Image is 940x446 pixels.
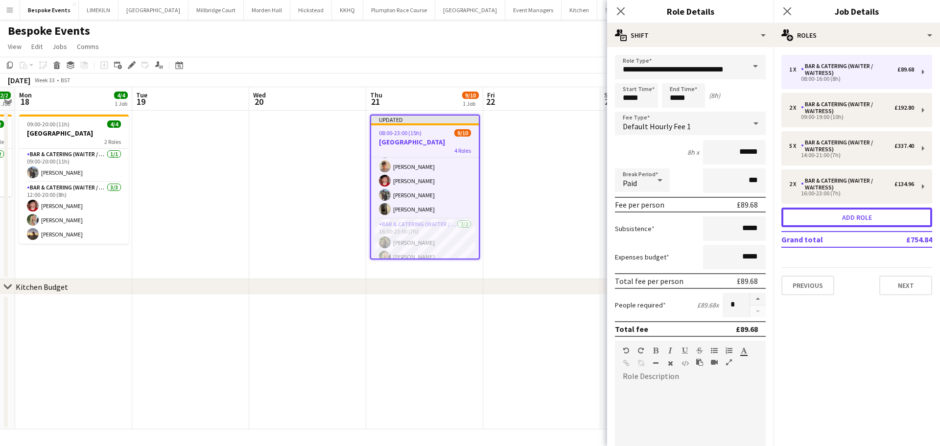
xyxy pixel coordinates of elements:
span: 18 [18,96,32,107]
button: Hickstead [290,0,332,20]
button: Event Managers [505,0,562,20]
div: £337.40 [894,142,914,149]
span: Wed [253,91,266,99]
span: 09:00-20:00 (11h) [27,120,70,128]
div: Fee per person [615,200,664,210]
td: Grand total [781,232,874,247]
div: 09:00-19:00 (10h) [789,115,914,119]
span: Jobs [52,42,67,51]
span: View [8,42,22,51]
button: Undo [623,347,630,354]
span: Week 33 [32,76,57,84]
div: £89.68 x [697,301,719,309]
div: 16:00-23:00 (7h) [789,191,914,196]
div: [DATE] [8,75,30,85]
span: 9/10 [454,129,471,137]
label: Expenses budget [615,253,669,261]
button: KKHQ [332,0,363,20]
h3: [GEOGRAPHIC_DATA] [371,138,479,146]
div: 1 Job [115,100,127,107]
span: 21 [369,96,382,107]
div: (8h) [709,91,720,100]
div: £192.80 [894,104,914,111]
button: Next [879,276,932,295]
span: Comms [77,42,99,51]
div: Bar & Catering (Waiter / waitress) [801,177,894,191]
div: 5 x [789,142,801,149]
div: 2 x [789,104,801,111]
td: £754.84 [874,232,932,247]
button: Previous [781,276,834,295]
div: 2 x [789,181,801,188]
button: Bespoke Events [20,0,79,20]
button: Horizontal Line [652,359,659,367]
div: Bar & Catering (Waiter / waitress) [801,139,894,153]
a: Jobs [48,40,71,53]
button: Paste as plain text [696,358,703,366]
button: Unordered List [711,347,718,354]
div: 1 Job [463,100,478,107]
div: £89.68 [897,66,914,73]
button: Morden Hall [244,0,290,20]
button: Ordered List [726,347,732,354]
app-card-role: Bar & Catering (Waiter / waitress)1/109:00-20:00 (11h)[PERSON_NAME] [19,149,129,182]
span: Edit [31,42,43,51]
span: 23 [603,96,615,107]
span: Fri [487,91,495,99]
span: Tue [136,91,147,99]
a: Comms [73,40,103,53]
span: 4 Roles [454,147,471,154]
span: 9/10 [462,92,479,99]
h1: Bespoke Events [8,23,90,38]
div: Roles [774,23,940,47]
span: Sat [604,91,615,99]
button: Clear Formatting [667,359,674,367]
button: [GEOGRAPHIC_DATA] [435,0,505,20]
button: Text Color [740,347,747,354]
label: People required [615,301,666,309]
button: Insert video [711,358,718,366]
span: 2 Roles [104,138,121,145]
h3: Role Details [607,5,774,18]
span: 20 [252,96,266,107]
a: Edit [27,40,47,53]
div: BST [61,76,70,84]
div: £89.68 [737,200,758,210]
button: Millbridge Court [188,0,244,20]
div: £89.68 [736,324,758,334]
button: Italic [667,347,674,354]
button: Kitchen [562,0,597,20]
button: [GEOGRAPHIC_DATA] [118,0,188,20]
div: Bar & Catering (Waiter / waitress) [801,101,894,115]
button: Underline [681,347,688,354]
app-card-role: Bar & Catering (Waiter / waitress)2/216:00-23:00 (7h)[PERSON_NAME][PERSON_NAME] [371,219,479,266]
button: Fullscreen [726,358,732,366]
span: 4/4 [114,92,128,99]
span: 08:00-23:00 (15h) [379,129,422,137]
button: Bold [652,347,659,354]
app-job-card: 09:00-20:00 (11h)4/4[GEOGRAPHIC_DATA]2 RolesBar & Catering (Waiter / waitress)1/109:00-20:00 (11h... [19,115,129,244]
span: Paid [623,178,637,188]
div: 1 x [789,66,801,73]
span: Mon [19,91,32,99]
h3: [GEOGRAPHIC_DATA] [19,129,129,138]
app-job-card: Updated08:00-23:00 (15h)9/10[GEOGRAPHIC_DATA]4 Roles[PERSON_NAME]Bar & Catering (Waiter / waitres... [370,115,480,259]
span: 22 [486,96,495,107]
button: Strikethrough [696,347,703,354]
app-card-role: Bar & Catering (Waiter / waitress)5/514:00-21:00 (7h)[PERSON_NAME][PERSON_NAME][PERSON_NAME][PERS... [371,129,479,219]
a: View [4,40,25,53]
div: Shift [607,23,774,47]
div: 8h x [687,148,699,157]
button: Add role [781,208,932,227]
button: Increase [750,293,766,305]
span: 19 [135,96,147,107]
div: Updated [371,116,479,123]
button: Plumpton Race Course [363,0,435,20]
span: 4/4 [107,120,121,128]
div: Total fee per person [615,276,683,286]
h3: Job Details [774,5,940,18]
div: 14:00-21:00 (7h) [789,153,914,158]
button: Redo [637,347,644,354]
